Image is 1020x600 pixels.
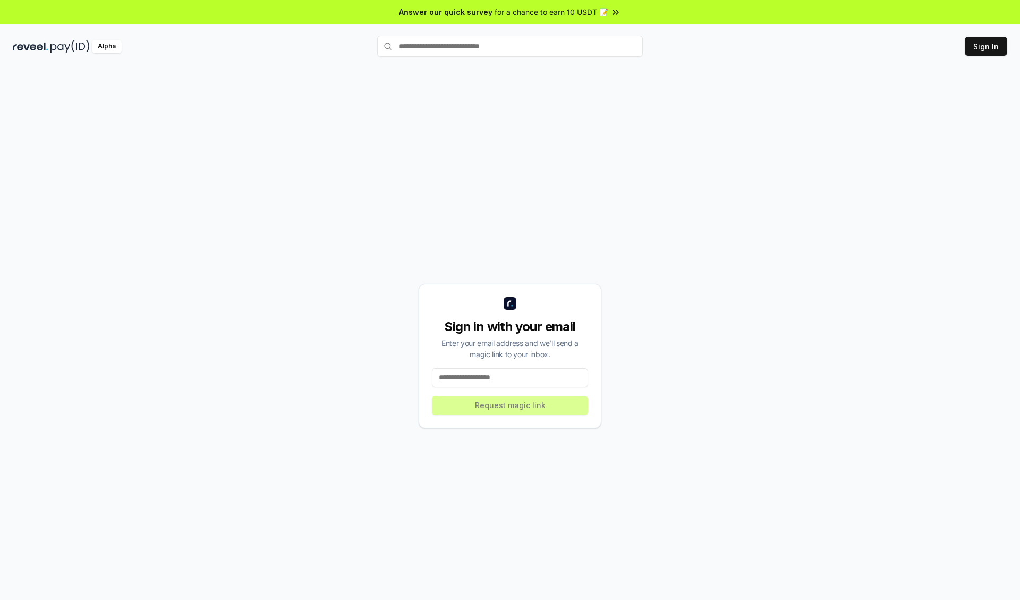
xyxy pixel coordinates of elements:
div: Alpha [92,40,122,53]
img: pay_id [50,40,90,53]
button: Sign In [965,37,1007,56]
div: Sign in with your email [432,318,588,335]
img: reveel_dark [13,40,48,53]
span: Answer our quick survey [399,6,492,18]
span: for a chance to earn 10 USDT 📝 [495,6,608,18]
img: logo_small [504,297,516,310]
div: Enter your email address and we’ll send a magic link to your inbox. [432,337,588,360]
